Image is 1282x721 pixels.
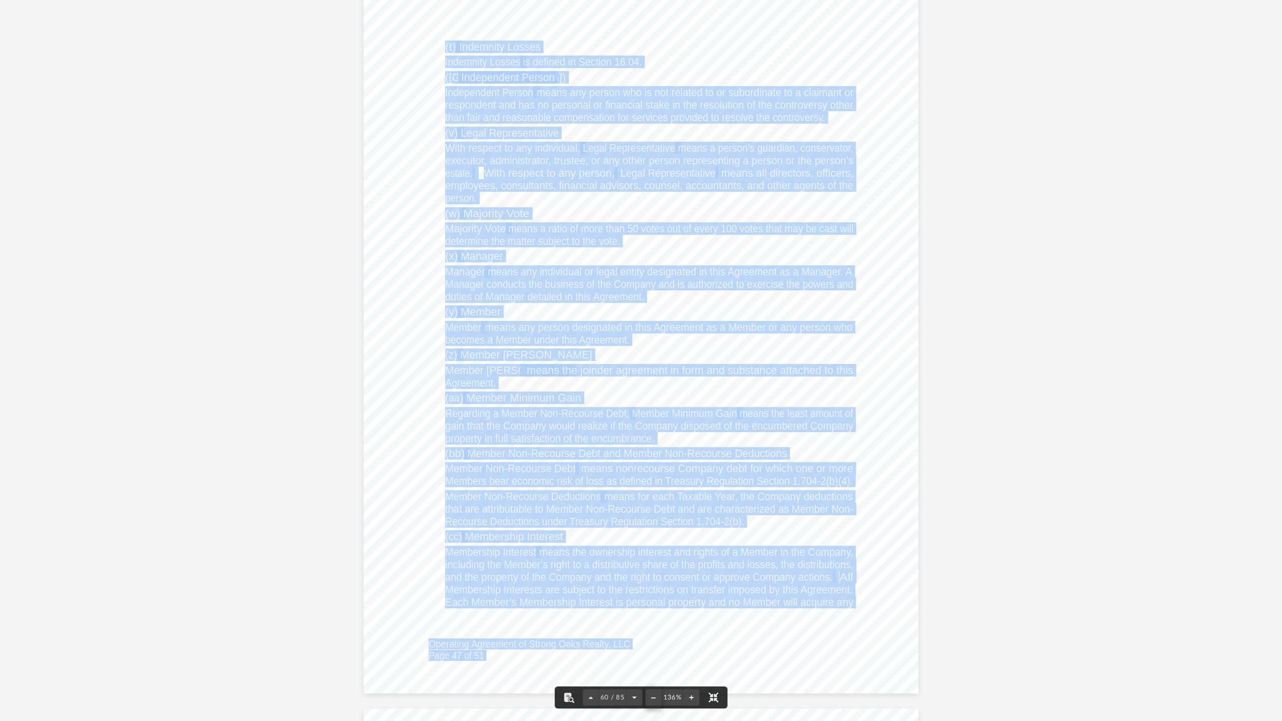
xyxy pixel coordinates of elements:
span: With respect to any individual, [445,143,580,154]
span: respondent and has no personal or financial stake in the resolution of the controversy other [445,100,853,111]
span: Member [461,306,501,317]
span: With respect to any person, [484,168,614,179]
span: Manager [445,266,485,277]
span: than fair and reasonable compensation for services provided to resolve the controversy. [445,112,825,123]
span: means any person designated in this Agreement as a Member or any person who [485,322,852,333]
span: Member [PERSON_NAME] [460,349,592,360]
div: Preview [183,83,1224,368]
span: Legal Representative [461,128,559,139]
span: Legal Representative [583,143,675,154]
span: executor, administrator, trustee, or any other person representing a person or the person’s [445,155,853,166]
span: person. [445,193,477,204]
span: estate. [445,168,473,179]
span: (y) [445,306,458,317]
span: determine the matter subject to the vote. [445,236,620,247]
span: Member [445,322,481,333]
span: means a ratio of more than 50 votes out of every 100 votes that may be cast will [508,223,853,234]
span: (w) [445,208,460,219]
span: becomes a Member under this Agreement. [445,334,629,345]
span: Majority Vote [445,223,506,234]
span: employees, consultants, financial advisors, counsel, accountants, and other agents of the [445,180,853,191]
span: duties of Manager detailed in this Agreement. [445,291,645,302]
span: means all directors, officers, [721,168,853,179]
span: Member [PERSON_NAME] [445,365,572,376]
span: (x) [445,251,458,262]
span: Legal Representative [620,168,716,179]
span: Manager [461,251,503,262]
span: (v) [445,128,458,139]
span: means the joinder agreement in form and substance attached to this [527,365,853,376]
span: means any individual or legal entity designated in this Agreement as a Manager. A [488,266,852,277]
span: Majority Vote [463,208,529,219]
span: Manager conducts the business of the Company and is authorized to exercise the powers and [445,279,853,290]
span: (z) [445,349,457,360]
span: means a person’s guardian, conservator, [678,143,853,154]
